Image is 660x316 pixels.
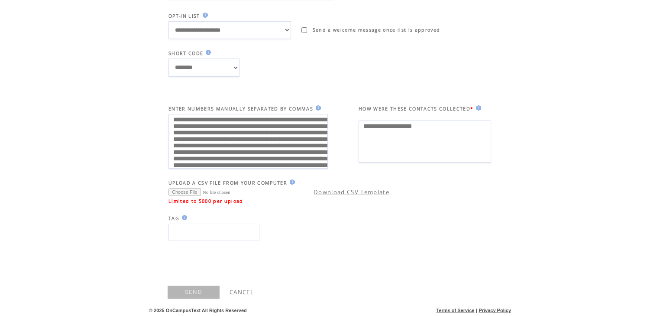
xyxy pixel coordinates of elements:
img: help.gif [473,105,481,111]
a: SEND [168,286,220,299]
a: Terms of Service [437,308,475,313]
img: help.gif [287,179,295,185]
span: | [476,308,477,313]
span: Send a welcome message once list is approved [313,27,440,33]
a: Privacy Policy [479,308,511,313]
span: ENTER NUMBERS MANUALLY SEPARATED BY COMMAS [168,106,313,112]
span: SHORT CODE [168,50,203,56]
span: Limited to 5000 per upload [168,198,243,204]
span: UPLOAD A CSV FILE FROM YOUR COMPUTER [168,180,287,186]
a: CANCEL [230,288,254,296]
img: help.gif [179,215,187,220]
span: HOW WERE THESE CONTACTS COLLECTED [359,106,470,112]
img: help.gif [200,13,208,18]
span: OPT-IN LIST [168,13,200,19]
span: © 2025 OnCampusText All Rights Reserved [149,308,247,313]
a: Download CSV Template [314,188,389,196]
img: help.gif [203,50,211,55]
img: help.gif [313,105,321,111]
span: TAG [168,215,179,222]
